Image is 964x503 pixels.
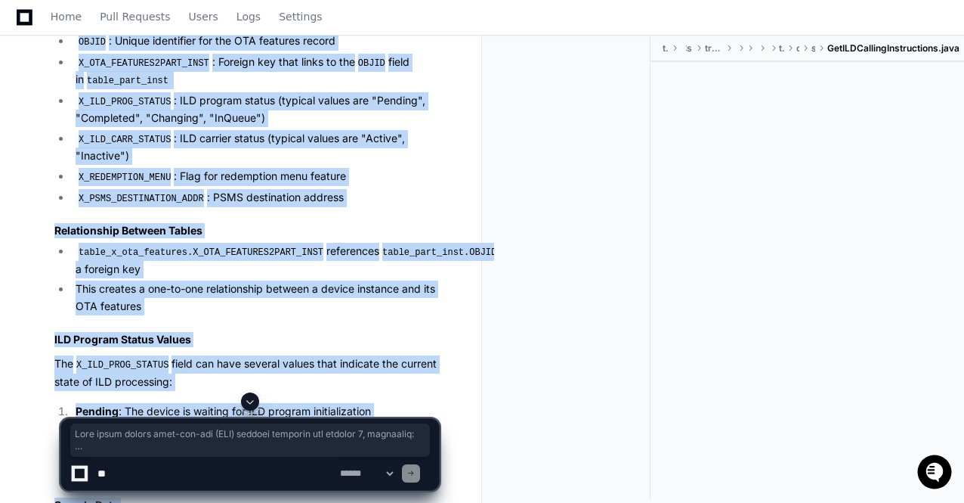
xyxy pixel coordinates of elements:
span: Users [189,12,218,21]
code: table_part_inst.OBJID [379,246,499,259]
button: See all [234,161,275,179]
li: : Flag for redemption menu feature [71,168,439,186]
span: [PERSON_NAME] [47,202,122,214]
span: tracfone [663,42,669,54]
div: Past conversations [15,164,97,176]
button: Start new chat [257,116,275,135]
code: OBJID [76,36,109,49]
span: Logs [236,12,261,21]
span: tracfone-chanel [705,42,722,54]
span: • [125,202,131,214]
div: Welcome [15,60,275,84]
code: table_x_ota_features.X_OTA_FEATURES2PART_INST [76,246,326,259]
code: X_PSMS_DESTINATION_ADDR [76,192,207,206]
a: Powered byPylon [107,235,183,247]
span: GetILDCallingInstructions.java [827,42,959,54]
span: services [687,42,693,54]
span: tracfone [779,42,785,54]
span: [DATE] [134,202,165,214]
span: Lore ipsum dolors amet-con-adi (ELI) seddoei temporin utl etdolor 7, magnaaliq: ENIMA: Minimv qui... [75,428,425,452]
code: X_ILD_PROG_STATUS [73,359,171,372]
p: The field can have several values that indicate the current state of ILD processing: [54,356,439,390]
li: : Unique identifier for the OTA features record [71,33,439,51]
code: X_ILD_CARR_STATUS [76,133,174,147]
li: This creates a one-to-one relationship between a device instance and its OTA features [71,281,439,315]
li: : ILD carrier status (typical values are "Active", "Inactive") [71,130,439,165]
span: Home [51,12,82,21]
span: chanel [796,42,799,54]
div: Start new chat [51,112,248,127]
img: PlayerZero [15,14,45,45]
li: : Foreign key that links to the field in [71,54,439,89]
li: : PSMS destination address [71,189,439,207]
img: Chakravarthi Ponnuru [15,188,39,212]
li: : ILD program status (typical values are "Pending", "Completed", "Changing", "InQueue") [71,92,439,127]
span: Pylon [150,236,183,247]
span: service [811,42,815,54]
code: OBJID [355,57,388,70]
code: X_REDEMPTION_MENU [76,171,174,185]
code: table_part_inst [84,74,171,88]
span: Settings [279,12,322,21]
img: 1736555170064-99ba0984-63c1-480f-8ee9-699278ef63ed [15,112,42,139]
span: Pull Requests [100,12,170,21]
code: X_OTA_FEATURES2PART_INST [76,57,212,70]
div: We're offline, we'll be back soon [51,127,197,139]
iframe: Open customer support [916,453,956,494]
h2: ILD Program Status Values [54,332,439,347]
code: X_ILD_PROG_STATUS [76,95,174,109]
li: references as a foreign key [71,243,439,278]
h3: Relationship Between Tables [54,223,439,238]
